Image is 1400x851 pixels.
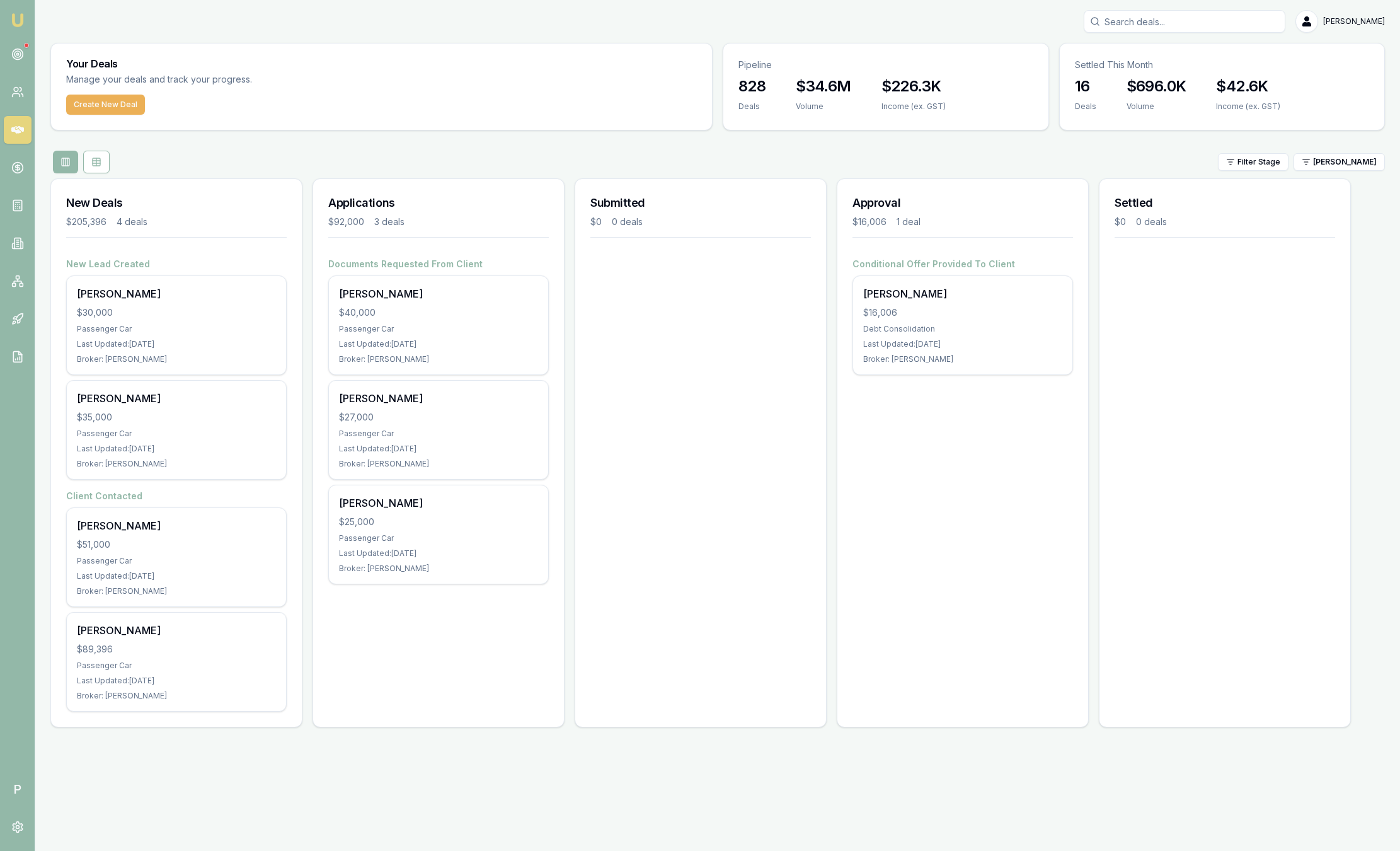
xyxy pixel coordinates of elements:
[1075,76,1096,96] h3: 16
[1313,157,1377,167] span: [PERSON_NAME]
[374,216,405,228] div: 3 deals
[77,676,276,686] div: Last Updated: [DATE]
[339,548,538,559] div: Last Updated: [DATE]
[1084,10,1285,33] input: Search deals
[77,444,276,454] div: Last Updated: [DATE]
[339,354,538,364] div: Broker: [PERSON_NAME]
[1294,153,1385,171] button: [PERSON_NAME]
[1115,194,1335,212] h3: Settled
[328,216,364,228] div: $92,000
[77,538,276,551] div: $51,000
[1136,216,1167,228] div: 0 deals
[863,339,1062,349] div: Last Updated: [DATE]
[339,564,538,574] div: Broker: [PERSON_NAME]
[77,429,276,439] div: Passenger Car
[66,59,697,69] h3: Your Deals
[10,13,25,28] img: emu-icon-u.png
[1216,76,1280,96] h3: $42.6K
[590,194,811,212] h3: Submitted
[1216,101,1280,112] div: Income (ex. GST)
[77,286,276,301] div: [PERSON_NAME]
[328,194,549,212] h3: Applications
[328,258,549,270] h4: Documents Requested From Client
[1075,101,1096,112] div: Deals
[66,72,389,87] p: Manage your deals and track your progress.
[77,391,276,406] div: [PERSON_NAME]
[77,306,276,319] div: $30,000
[77,339,276,349] div: Last Updated: [DATE]
[339,429,538,439] div: Passenger Car
[66,194,287,212] h3: New Deals
[881,101,946,112] div: Income (ex. GST)
[339,306,538,319] div: $40,000
[852,194,1073,212] h3: Approval
[796,76,851,96] h3: $34.6M
[77,691,276,701] div: Broker: [PERSON_NAME]
[77,324,276,334] div: Passenger Car
[852,258,1073,270] h4: Conditional Offer Provided To Client
[339,339,538,349] div: Last Updated: [DATE]
[77,518,276,533] div: [PERSON_NAME]
[339,286,538,301] div: [PERSON_NAME]
[339,495,538,511] div: [PERSON_NAME]
[77,354,276,364] div: Broker: [PERSON_NAME]
[339,444,538,454] div: Last Updated: [DATE]
[77,643,276,656] div: $89,396
[77,623,276,638] div: [PERSON_NAME]
[339,459,538,469] div: Broker: [PERSON_NAME]
[796,101,851,112] div: Volume
[1127,76,1186,96] h3: $696.0K
[863,306,1062,319] div: $16,006
[881,76,946,96] h3: $226.3K
[77,459,276,469] div: Broker: [PERSON_NAME]
[4,775,32,803] span: P
[1237,157,1280,167] span: Filter Stage
[1323,16,1385,26] span: [PERSON_NAME]
[852,216,886,228] div: $16,006
[339,324,538,334] div: Passenger Car
[117,216,147,228] div: 4 deals
[738,59,1033,71] p: Pipeline
[339,391,538,406] div: [PERSON_NAME]
[738,101,766,112] div: Deals
[339,533,538,543] div: Passenger Car
[77,661,276,671] div: Passenger Car
[863,286,1062,301] div: [PERSON_NAME]
[77,586,276,596] div: Broker: [PERSON_NAME]
[1218,153,1288,171] button: Filter Stage
[863,324,1062,334] div: Debt Consolidation
[1075,59,1370,71] p: Settled This Month
[66,216,106,228] div: $205,396
[66,490,287,502] h4: Client Contacted
[339,411,538,424] div: $27,000
[77,411,276,424] div: $35,000
[66,95,145,115] button: Create New Deal
[590,216,602,228] div: $0
[738,76,766,96] h3: 828
[77,556,276,566] div: Passenger Car
[897,216,921,228] div: 1 deal
[339,516,538,528] div: $25,000
[77,571,276,581] div: Last Updated: [DATE]
[612,216,643,228] div: 0 deals
[66,258,287,270] h4: New Lead Created
[1115,216,1126,228] div: $0
[1127,101,1186,112] div: Volume
[863,354,1062,364] div: Broker: [PERSON_NAME]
